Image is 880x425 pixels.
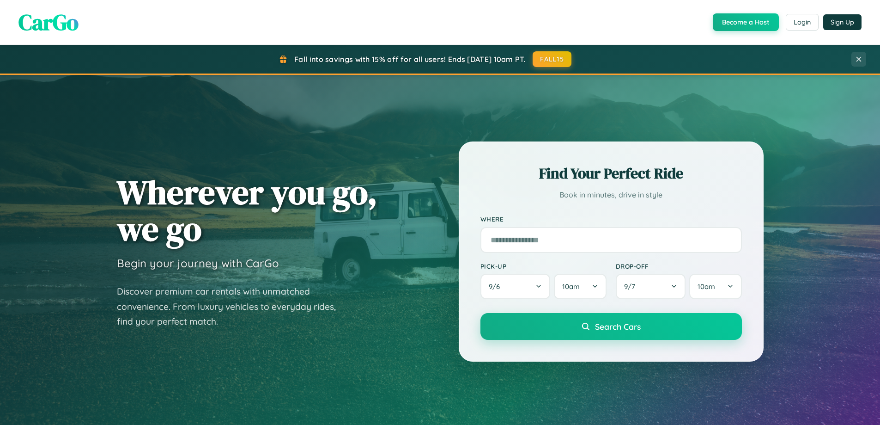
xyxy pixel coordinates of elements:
[689,274,741,299] button: 10am
[480,188,742,202] p: Book in minutes, drive in style
[480,216,742,223] label: Where
[713,13,779,31] button: Become a Host
[18,7,79,37] span: CarGo
[117,256,279,270] h3: Begin your journey with CarGo
[616,274,686,299] button: 9/7
[823,14,862,30] button: Sign Up
[480,274,551,299] button: 9/6
[616,262,742,270] label: Drop-off
[554,274,606,299] button: 10am
[533,51,571,67] button: FALL15
[489,282,504,291] span: 9 / 6
[624,282,640,291] span: 9 / 7
[480,163,742,184] h2: Find Your Perfect Ride
[480,262,607,270] label: Pick-up
[595,321,641,332] span: Search Cars
[562,282,580,291] span: 10am
[117,284,348,329] p: Discover premium car rentals with unmatched convenience. From luxury vehicles to everyday rides, ...
[698,282,715,291] span: 10am
[294,55,526,64] span: Fall into savings with 15% off for all users! Ends [DATE] 10am PT.
[786,14,819,31] button: Login
[117,174,377,247] h1: Wherever you go, we go
[480,313,742,340] button: Search Cars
